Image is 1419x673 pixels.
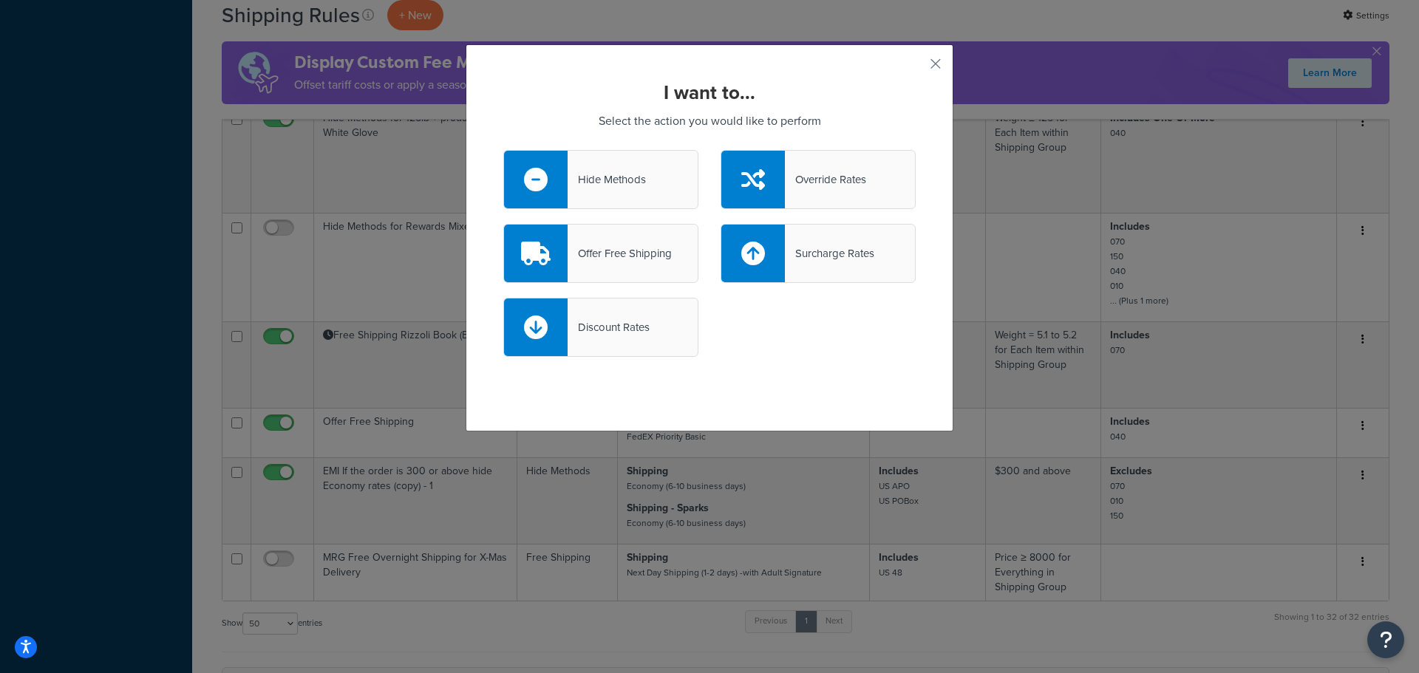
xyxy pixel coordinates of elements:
[1367,621,1404,658] button: Open Resource Center
[568,169,646,190] div: Hide Methods
[568,243,672,264] div: Offer Free Shipping
[503,111,916,131] p: Select the action you would like to perform
[568,317,650,338] div: Discount Rates
[785,169,866,190] div: Override Rates
[664,78,755,106] strong: I want to...
[785,243,874,264] div: Surcharge Rates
